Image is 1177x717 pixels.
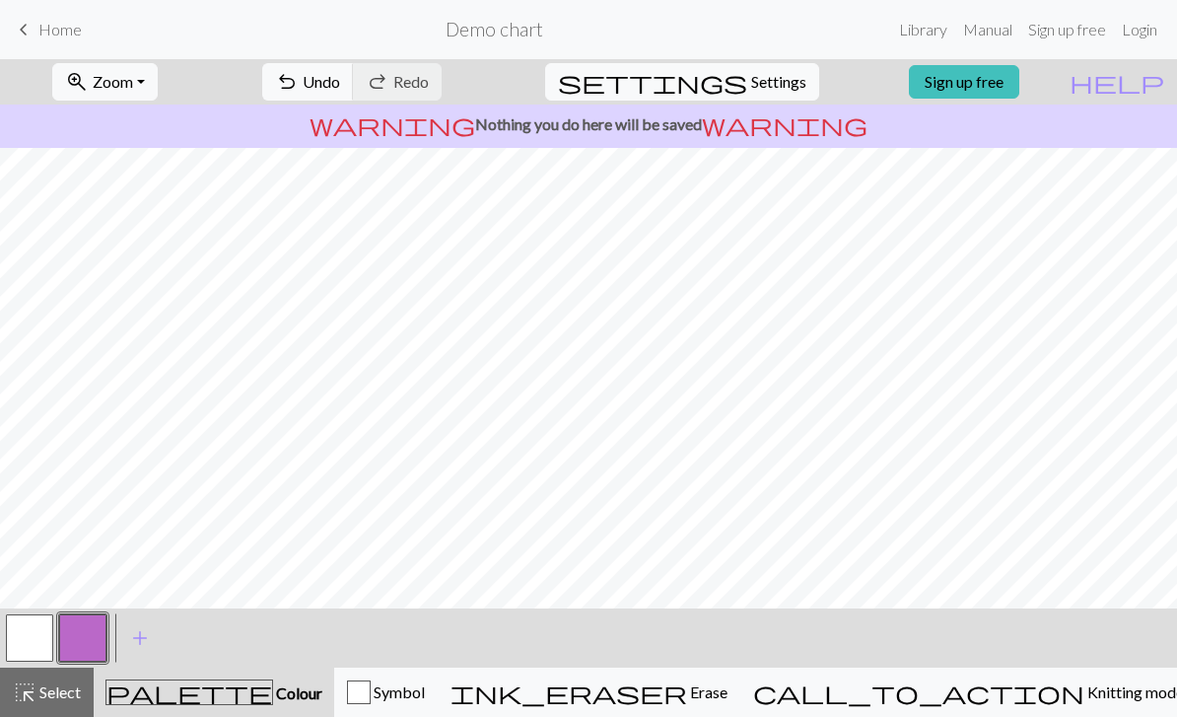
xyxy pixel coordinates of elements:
[94,668,334,717] button: Colour
[52,63,158,101] button: Zoom
[8,112,1169,136] p: Nothing you do here will be saved
[303,72,340,91] span: Undo
[36,682,81,701] span: Select
[753,679,1084,706] span: call_to_action
[1020,10,1114,49] a: Sign up free
[12,13,82,46] a: Home
[446,18,543,40] h2: Demo chart
[38,20,82,38] span: Home
[334,668,438,717] button: Symbol
[955,10,1020,49] a: Manual
[558,68,747,96] span: settings
[1114,10,1165,49] a: Login
[106,679,272,706] span: palette
[687,682,727,701] span: Erase
[13,679,36,706] span: highlight_alt
[545,63,819,101] button: SettingsSettings
[891,10,955,49] a: Library
[558,70,747,94] i: Settings
[450,679,687,706] span: ink_eraser
[65,68,89,96] span: zoom_in
[371,682,425,701] span: Symbol
[702,110,867,138] span: warning
[909,65,1019,99] a: Sign up free
[93,72,133,91] span: Zoom
[128,624,152,652] span: add
[262,63,354,101] button: Undo
[12,16,35,43] span: keyboard_arrow_left
[310,110,475,138] span: warning
[1070,68,1164,96] span: help
[438,668,740,717] button: Erase
[275,68,299,96] span: undo
[273,683,322,702] span: Colour
[751,70,806,94] span: Settings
